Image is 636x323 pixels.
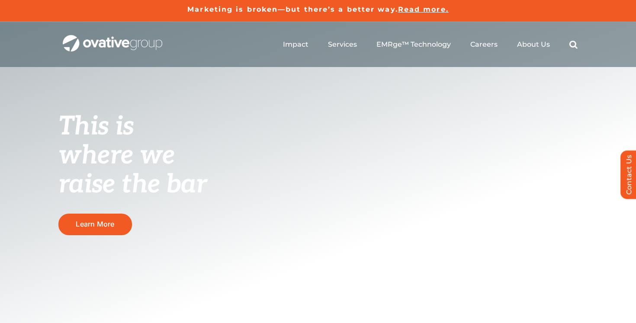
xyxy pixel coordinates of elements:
nav: Menu [283,31,578,58]
span: This is [58,111,134,142]
a: OG_Full_horizontal_WHT [63,34,162,42]
a: Services [328,40,357,49]
a: Search [569,40,578,49]
a: About Us [517,40,550,49]
a: Learn More [58,214,132,235]
span: where we raise the bar [58,140,207,200]
a: Impact [283,40,308,49]
span: Learn More [76,220,114,228]
a: Marketing is broken—but there’s a better way. [187,5,398,13]
a: EMRge™ Technology [376,40,451,49]
a: Careers [470,40,498,49]
a: Read more. [398,5,449,13]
